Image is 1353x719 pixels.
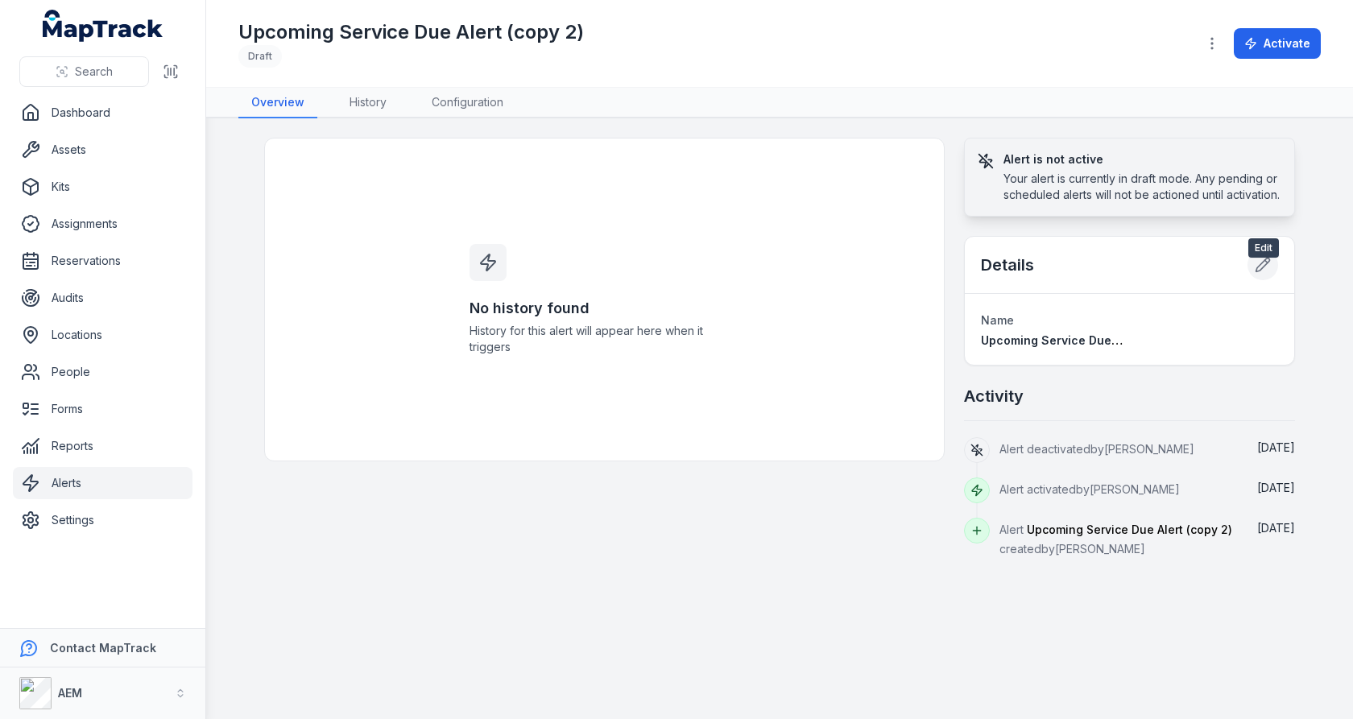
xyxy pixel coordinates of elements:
[238,19,584,45] h1: Upcoming Service Due Alert (copy 2)
[13,504,192,536] a: Settings
[238,45,282,68] div: Draft
[1257,521,1295,535] span: [DATE]
[981,254,1034,276] h2: Details
[1248,238,1279,258] span: Edit
[1257,481,1295,494] span: [DATE]
[13,393,192,425] a: Forms
[470,297,740,320] h3: No history found
[13,134,192,166] a: Assets
[43,10,163,42] a: MapTrack
[1257,440,1295,454] span: [DATE]
[1003,171,1281,203] div: Your alert is currently in draft mode. Any pending or scheduled alerts will not be actioned until...
[981,313,1014,327] span: Name
[75,64,113,80] span: Search
[238,88,317,118] a: Overview
[964,385,1024,407] h2: Activity
[50,641,156,655] strong: Contact MapTrack
[1234,28,1321,59] button: Activate
[13,319,192,351] a: Locations
[58,686,82,700] strong: AEM
[1257,481,1295,494] time: 03/09/2025, 11:57:10 am
[337,88,399,118] a: History
[13,430,192,462] a: Reports
[999,523,1232,556] span: Alert created by [PERSON_NAME]
[13,171,192,203] a: Kits
[999,442,1194,456] span: Alert deactivated by [PERSON_NAME]
[13,245,192,277] a: Reservations
[470,323,740,355] span: History for this alert will appear here when it triggers
[19,56,149,87] button: Search
[13,467,192,499] a: Alerts
[999,482,1180,496] span: Alert activated by [PERSON_NAME]
[13,282,192,314] a: Audits
[13,97,192,129] a: Dashboard
[1257,521,1295,535] time: 03/09/2025, 11:52:14 am
[1003,151,1281,167] h3: Alert is not active
[981,333,1191,347] span: Upcoming Service Due Alert (copy 2)
[13,356,192,388] a: People
[419,88,516,118] a: Configuration
[1257,440,1295,454] time: 03/09/2025, 11:57:16 am
[13,208,192,240] a: Assignments
[1027,523,1232,536] span: Upcoming Service Due Alert (copy 2)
